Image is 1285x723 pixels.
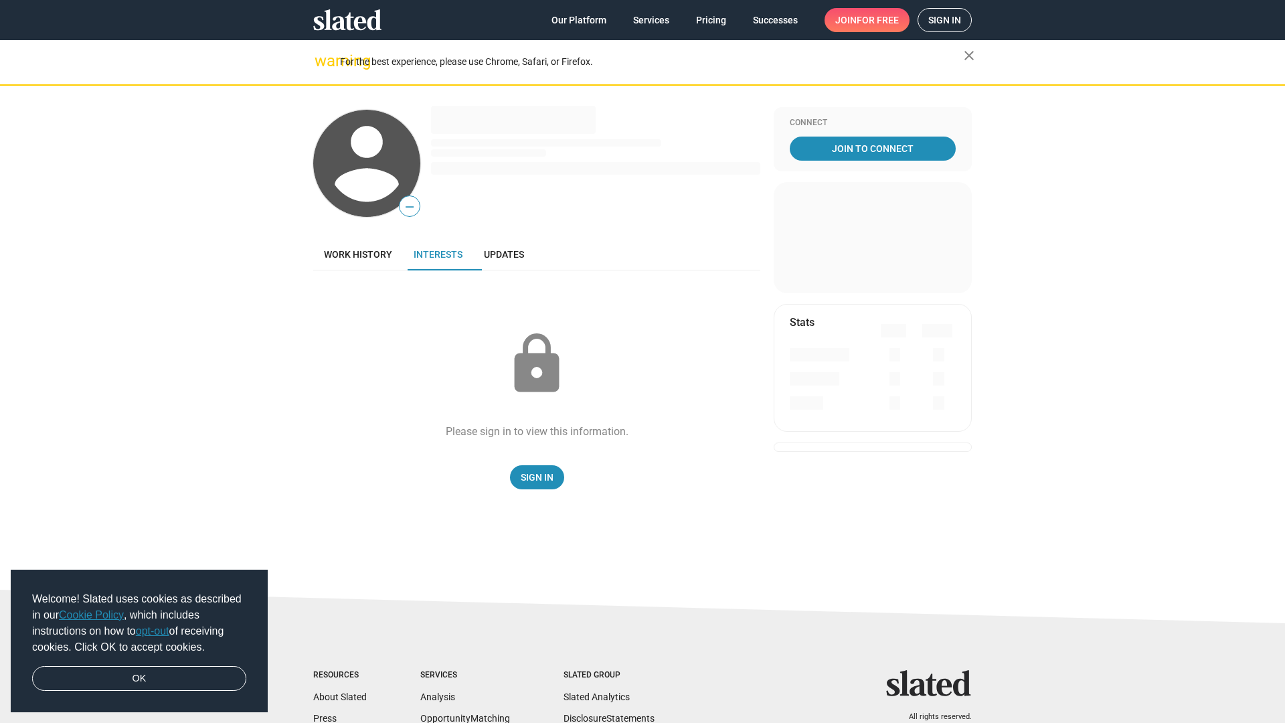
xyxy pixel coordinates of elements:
span: Join To Connect [792,137,953,161]
a: Joinfor free [825,8,910,32]
mat-icon: warning [315,53,331,69]
div: Please sign in to view this information. [446,424,628,438]
a: Our Platform [541,8,617,32]
div: Services [420,670,510,681]
span: Sign in [928,9,961,31]
a: Services [622,8,680,32]
div: For the best experience, please use Chrome, Safari, or Firefox. [340,53,964,71]
div: cookieconsent [11,570,268,713]
div: Slated Group [564,670,655,681]
a: Successes [742,8,808,32]
span: for free [857,8,899,32]
span: Interests [414,249,462,260]
mat-icon: lock [503,331,570,398]
a: Work history [313,238,403,270]
span: Successes [753,8,798,32]
a: dismiss cookie message [32,666,246,692]
span: Join [835,8,899,32]
span: Services [633,8,669,32]
a: Interests [403,238,473,270]
a: Sign in [918,8,972,32]
a: About Slated [313,692,367,702]
a: opt-out [136,625,169,637]
span: Pricing [696,8,726,32]
a: Cookie Policy [59,609,124,621]
a: Updates [473,238,535,270]
span: Our Platform [551,8,606,32]
span: Work history [324,249,392,260]
div: Resources [313,670,367,681]
span: Sign In [521,465,553,489]
span: Welcome! Slated uses cookies as described in our , which includes instructions on how to of recei... [32,591,246,655]
a: Pricing [685,8,737,32]
a: Sign In [510,465,564,489]
a: Join To Connect [790,137,956,161]
mat-card-title: Stats [790,315,815,329]
mat-icon: close [961,48,977,64]
a: Analysis [420,692,455,702]
span: — [400,198,420,216]
div: Connect [790,118,956,129]
span: Updates [484,249,524,260]
a: Slated Analytics [564,692,630,702]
